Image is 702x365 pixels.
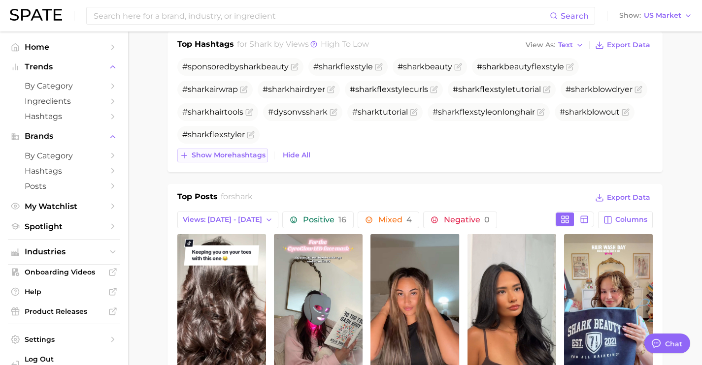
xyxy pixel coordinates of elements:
button: Show morehashtags [177,149,268,162]
span: Show [619,13,641,18]
button: Flag as miscategorized or irrelevant [327,86,335,93]
span: Brands [25,132,103,141]
span: Trends [25,62,103,71]
button: Flag as miscategorized or irrelevant [454,63,462,71]
span: shark [571,85,593,94]
button: Industries [8,244,120,259]
span: View As [526,42,555,48]
span: Export Data [607,41,650,49]
a: Spotlight [8,219,120,234]
span: # tutorial [352,107,408,117]
input: Search here for a brand, industry, or ingredient [93,7,550,24]
span: Posts [25,182,103,191]
button: Flag as miscategorized or irrelevant [410,108,418,116]
span: # hairtools [182,107,243,117]
span: shark [482,62,504,71]
span: Ingredients [25,96,103,106]
span: My Watchlist [25,202,103,211]
span: Text [558,42,573,48]
span: shark [239,62,261,71]
span: Log Out [25,355,112,364]
span: # blowdryer [566,85,633,94]
span: shark [268,85,290,94]
span: 16 [338,215,346,224]
button: Flag as miscategorized or irrelevant [566,63,574,71]
button: Views: [DATE] - [DATE] [177,212,278,228]
span: high to low [321,39,369,49]
button: Flag as miscategorized or irrelevant [537,108,545,116]
span: shark [231,192,253,201]
span: by Category [25,81,103,91]
button: Flag as miscategorized or irrelevant [622,108,630,116]
h1: Top Hashtags [177,38,234,52]
button: Flag as miscategorized or irrelevant [543,86,551,93]
span: Help [25,287,103,296]
h2: for by Views [237,38,369,52]
span: # flexstyleonlonghair [433,107,535,117]
span: #dysonvs [268,107,328,117]
span: # beautyflexstyle [477,62,564,71]
span: shark [403,62,425,71]
a: by Category [8,78,120,93]
span: shark [355,85,377,94]
button: Hide All [280,149,313,162]
a: Hashtags [8,109,120,124]
span: Positive [303,216,346,224]
span: Mixed [378,216,412,224]
span: Search [561,11,589,21]
a: Settings [8,332,120,347]
button: Trends [8,60,120,74]
span: shark [565,107,587,117]
span: Negative [444,216,490,224]
span: Settings [25,335,103,344]
span: # hairdryer [263,85,325,94]
a: Hashtags [8,163,120,179]
span: # flexstyler [182,130,245,139]
button: Flag as miscategorized or irrelevant [375,63,383,71]
span: # flexstyletutorial [453,85,541,94]
a: Help [8,284,120,299]
span: shark [458,85,480,94]
a: Ingredients [8,93,120,109]
span: Export Data [607,193,650,202]
button: Flag as miscategorized or irrelevant [330,108,337,116]
button: Flag as miscategorized or irrelevant [635,86,642,93]
span: shark [306,107,328,117]
button: Columns [598,212,653,228]
button: ShowUS Market [617,9,695,22]
button: View AsText [523,39,586,52]
img: SPATE [10,9,62,21]
span: Onboarding Videos [25,268,103,276]
span: Product Releases [25,307,103,316]
span: shark [319,62,340,71]
span: # airwrap [182,85,238,94]
span: by Category [25,151,103,160]
span: Views: [DATE] - [DATE] [183,215,262,224]
button: Brands [8,129,120,144]
button: Flag as miscategorized or irrelevant [430,86,438,93]
span: Show more hashtags [192,151,266,159]
span: shark [188,130,209,139]
span: Industries [25,247,103,256]
a: by Category [8,148,120,163]
span: #sponsoredby beauty [182,62,289,71]
span: Hashtags [25,166,103,176]
a: Onboarding Videos [8,265,120,279]
button: Flag as miscategorized or irrelevant [245,108,253,116]
span: shark [438,107,460,117]
span: US Market [644,13,681,18]
span: Hashtags [25,112,103,121]
span: Hide All [283,151,310,159]
h1: Top Posts [177,191,218,206]
span: Columns [615,215,647,224]
button: Export Data [593,191,653,205]
span: shark [188,85,209,94]
span: 0 [484,215,490,224]
span: shark [249,39,272,49]
button: Flag as miscategorized or irrelevant [240,86,248,93]
span: # beauty [398,62,452,71]
span: Spotlight [25,222,103,231]
a: Product Releases [8,304,120,319]
span: Home [25,42,103,52]
span: # flexstyle [313,62,373,71]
